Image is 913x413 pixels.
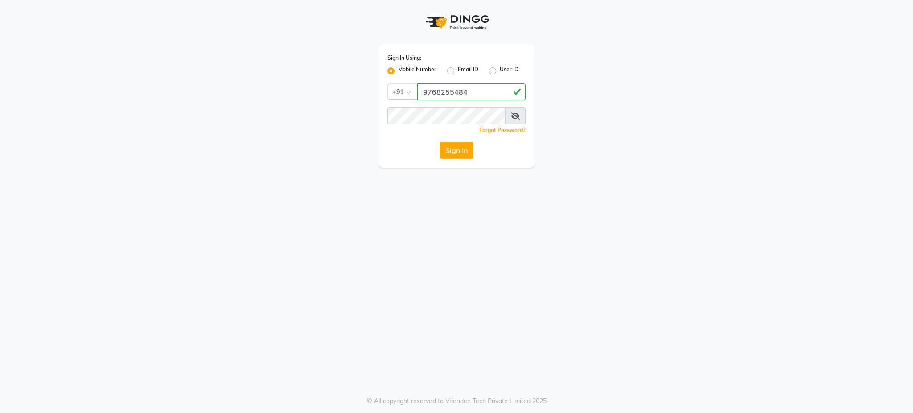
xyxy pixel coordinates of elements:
button: Sign In [440,142,473,159]
a: Forgot Password? [479,127,526,133]
input: Username [417,83,526,100]
label: Email ID [458,66,478,76]
label: Mobile Number [398,66,436,76]
label: User ID [500,66,518,76]
label: Sign In Using: [387,54,421,62]
input: Username [387,107,506,124]
img: logo1.svg [421,9,492,35]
